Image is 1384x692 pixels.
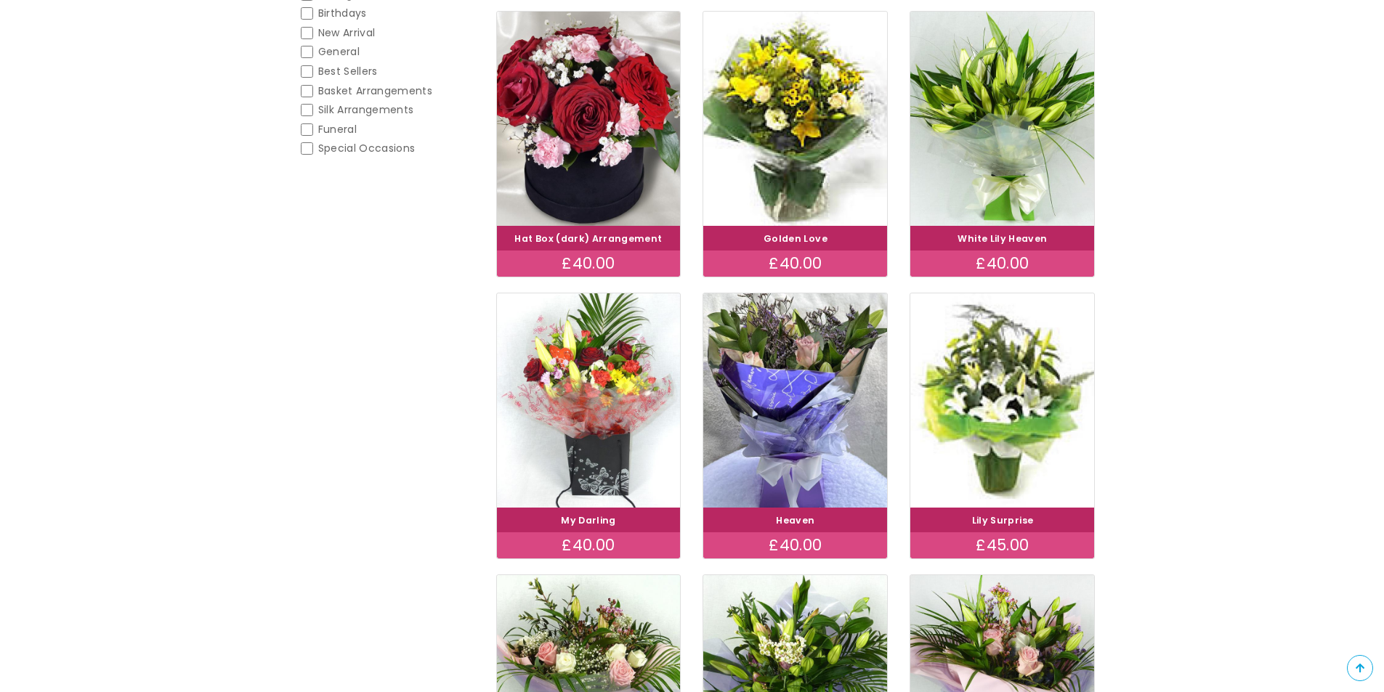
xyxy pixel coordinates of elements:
[910,12,1094,226] img: White Lily Heaven
[318,84,433,98] span: Basket Arrangements
[703,251,887,277] div: £40.00
[703,293,887,508] img: Heaven
[703,532,887,558] div: £40.00
[703,12,887,226] img: Golden Love
[764,232,827,245] a: Golden Love
[497,293,681,508] img: My Darling
[497,532,681,558] div: £40.00
[318,25,376,40] span: New Arrival
[318,6,367,20] span: Birthdays
[318,64,378,78] span: Best Sellers
[910,532,1094,558] div: £45.00
[776,514,814,526] a: Heaven
[910,293,1094,508] img: Lily Surprise
[497,251,681,277] div: £40.00
[497,12,681,226] img: Hat Box (dark) Arrangement
[972,514,1034,526] a: Lily Surprise
[318,122,357,137] span: Funeral
[910,251,1094,277] div: £40.00
[318,102,414,117] span: Silk Arrangements
[514,232,662,245] a: Hat Box (dark) Arrangement
[318,141,416,155] span: Special Occasions
[561,514,616,526] a: My Darling
[958,232,1047,245] a: White Lily Heaven
[318,44,360,59] span: General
